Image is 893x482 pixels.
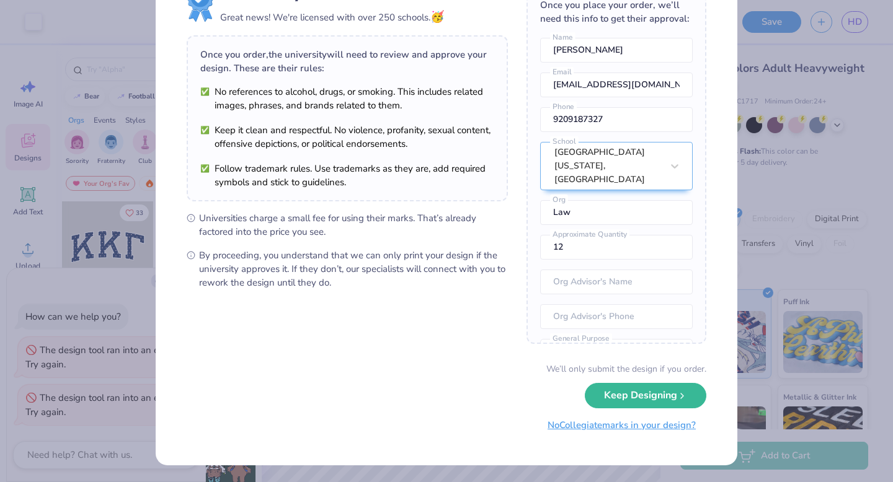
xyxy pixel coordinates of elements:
[200,162,494,189] li: Follow trademark rules. Use trademarks as they are, add required symbols and stick to guidelines.
[430,9,444,24] span: 🥳
[199,211,508,239] span: Universities charge a small fee for using their marks. That’s already factored into the price you...
[200,85,494,112] li: No references to alcohol, drugs, or smoking. This includes related images, phrases, and brands re...
[540,107,693,132] input: Phone
[585,383,706,408] button: Keep Designing
[537,413,706,438] button: NoCollegiatemarks in your design?
[199,248,508,289] span: By proceeding, you understand that we can only print your design if the university approves it. I...
[540,38,693,63] input: Name
[546,362,706,375] div: We’ll only submit the design if you order.
[540,200,693,225] input: Org
[554,146,662,186] div: [GEOGRAPHIC_DATA][US_STATE], [GEOGRAPHIC_DATA]
[200,123,494,151] li: Keep it clean and respectful. No violence, profanity, sexual content, offensive depictions, or po...
[540,235,693,260] input: Approximate Quantity
[220,9,444,25] div: Great news! We're licensed with over 250 schools.
[200,48,494,75] div: Once you order, the university will need to review and approve your design. These are their rules:
[540,304,693,329] input: Org Advisor's Phone
[540,269,693,294] input: Org Advisor's Name
[540,72,693,97] input: Email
